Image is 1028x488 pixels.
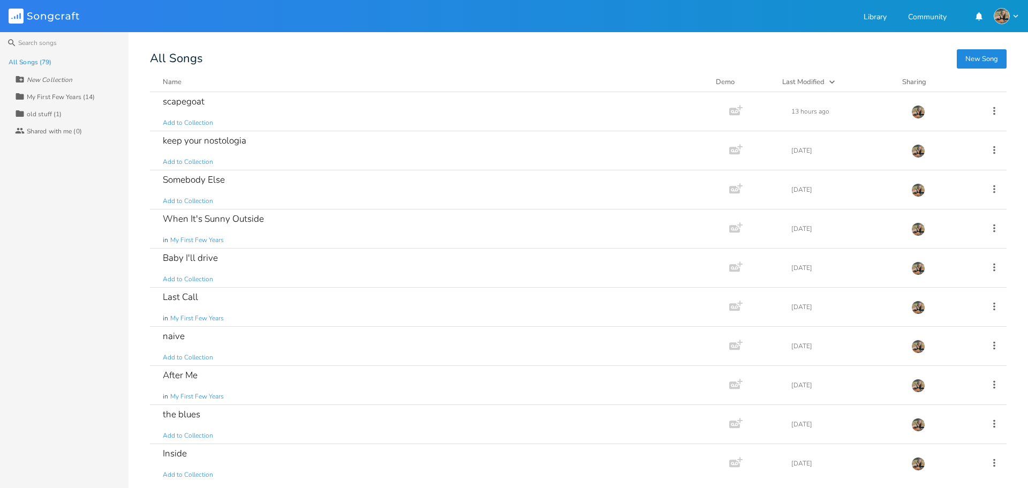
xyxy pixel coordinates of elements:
[163,410,200,419] div: the blues
[911,379,925,393] img: Laura Sortwell
[902,77,966,87] div: Sharing
[994,8,1010,24] img: Laura Sortwell
[911,183,925,197] img: Laura Sortwell
[791,343,898,349] div: [DATE]
[27,77,72,83] div: New Collection
[163,136,246,145] div: keep your nostologia
[864,13,887,22] a: Library
[170,392,224,401] span: My First Few Years
[791,304,898,310] div: [DATE]
[27,111,62,117] div: old stuff (1)
[163,97,205,106] div: scapegoat
[163,332,185,341] div: naive
[716,77,769,87] div: Demo
[163,253,218,262] div: Baby I'll drive
[163,353,213,362] span: Add to Collection
[163,77,703,87] button: Name
[791,382,898,388] div: [DATE]
[163,197,213,206] span: Add to Collection
[163,470,213,479] span: Add to Collection
[791,460,898,467] div: [DATE]
[791,147,898,154] div: [DATE]
[911,457,925,471] img: Laura Sortwell
[163,236,168,245] span: in
[150,54,1007,64] div: All Songs
[782,77,825,87] div: Last Modified
[908,13,947,22] a: Community
[27,128,82,134] div: Shared with me (0)
[791,186,898,193] div: [DATE]
[163,449,187,458] div: Inside
[170,314,224,323] span: My First Few Years
[911,301,925,314] img: Laura Sortwell
[911,340,925,354] img: Laura Sortwell
[163,214,264,223] div: When It's Sunny Outside
[911,105,925,119] img: Laura Sortwell
[957,49,1007,69] button: New Song
[791,108,898,115] div: 13 hours ago
[9,59,51,65] div: All Songs (79)
[163,431,213,440] span: Add to Collection
[791,421,898,427] div: [DATE]
[911,222,925,236] img: Laura Sortwell
[791,265,898,271] div: [DATE]
[911,144,925,158] img: Laura Sortwell
[911,418,925,432] img: Laura Sortwell
[163,77,182,87] div: Name
[163,118,213,127] span: Add to Collection
[791,226,898,232] div: [DATE]
[163,314,168,323] span: in
[163,392,168,401] span: in
[782,77,889,87] button: Last Modified
[911,261,925,275] img: Laura Sortwell
[170,236,224,245] span: My First Few Years
[163,175,225,184] div: Somebody Else
[27,94,95,100] div: My First Few Years (14)
[163,157,213,167] span: Add to Collection
[163,371,198,380] div: After Me
[163,275,213,284] span: Add to Collection
[163,292,198,302] div: Last Call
